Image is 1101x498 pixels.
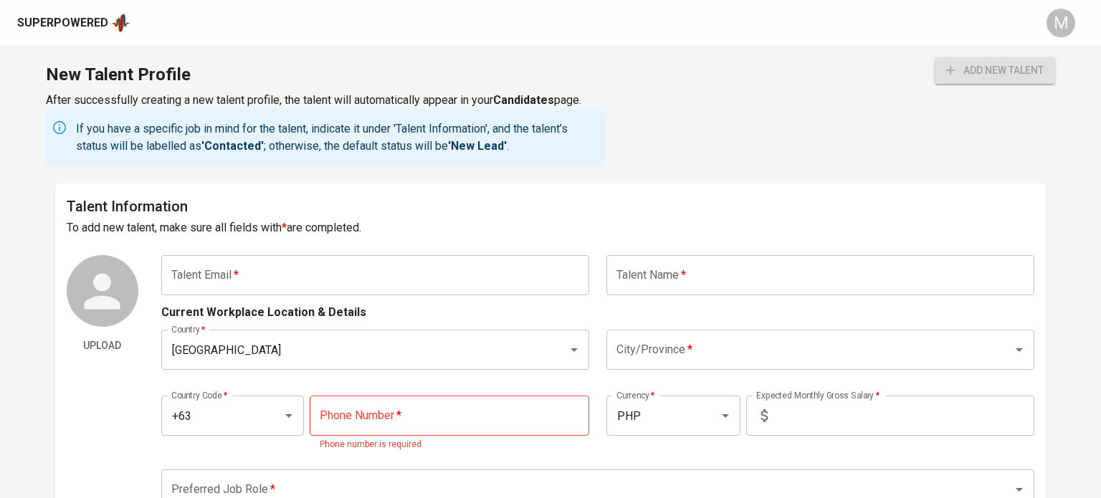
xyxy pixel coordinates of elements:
b: 'Contacted' [201,139,264,153]
div: M [1047,9,1075,37]
button: add new talent [935,57,1055,84]
h6: To add new talent, make sure all fields with are completed. [67,218,1034,238]
h1: New Talent Profile [46,57,605,92]
button: Open [279,406,299,426]
h6: Talent Information [67,195,1034,218]
a: Superpoweredapp logo [17,12,130,34]
span: add new talent [946,62,1044,80]
p: After successfully creating a new talent profile, the talent will automatically appear in your page. [46,92,605,109]
span: Upload [72,337,133,355]
p: Current Workplace Location & Details [161,304,366,321]
button: Open [1009,340,1029,360]
div: Superpowered [17,15,108,32]
button: Upload [67,332,138,359]
button: Open [715,406,735,426]
div: Almost there! Once you've completed all the fields marked with * under 'Talent Information', you'... [935,57,1055,84]
img: app logo [111,12,130,34]
p: Phone number is required. [320,438,579,452]
b: Candidates [493,93,554,107]
p: If you have a specific job in mind for the talent, indicate it under 'Talent Information', and th... [76,120,599,155]
b: 'New Lead' [448,139,507,153]
button: Open [564,340,584,360]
